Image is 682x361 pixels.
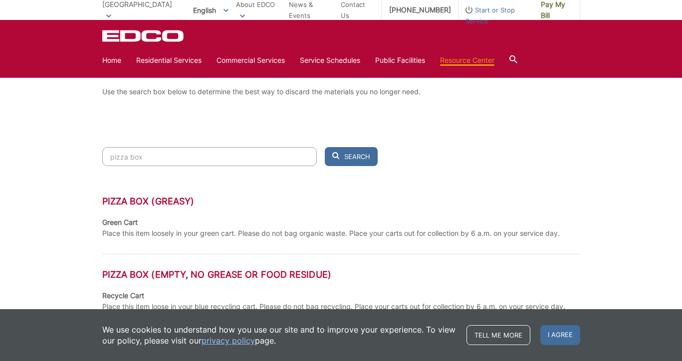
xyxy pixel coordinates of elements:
[102,30,185,42] a: EDCD logo. Return to the homepage.
[136,55,202,66] a: Residential Services
[102,147,317,166] input: Search
[375,55,425,66] a: Public Facilities
[102,228,560,239] p: Place this item loosely in your green cart. Please do not bag organic waste. Place your carts out...
[344,152,370,161] span: Search
[102,301,565,312] p: Place this item loose in your blue recycling cart. Please do not bag recycling. Place your carts ...
[186,2,236,18] span: English
[440,55,494,66] a: Resource Center
[102,291,144,300] strong: Recycle Cart
[102,55,121,66] a: Home
[102,86,580,97] p: Use the search box below to determine the best way to discard the materials you no longer need.
[466,325,530,345] a: Tell me more
[300,55,360,66] a: Service Schedules
[217,55,285,66] a: Commercial Services
[102,269,580,280] h3: Pizza Box (empty, no grease or food residue)
[202,335,255,346] a: privacy policy
[102,218,138,226] strong: Green Cart
[325,147,378,166] button: Search
[102,196,580,207] h3: Pizza Box (greasy)
[102,324,456,346] p: We use cookies to understand how you use our site and to improve your experience. To view our pol...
